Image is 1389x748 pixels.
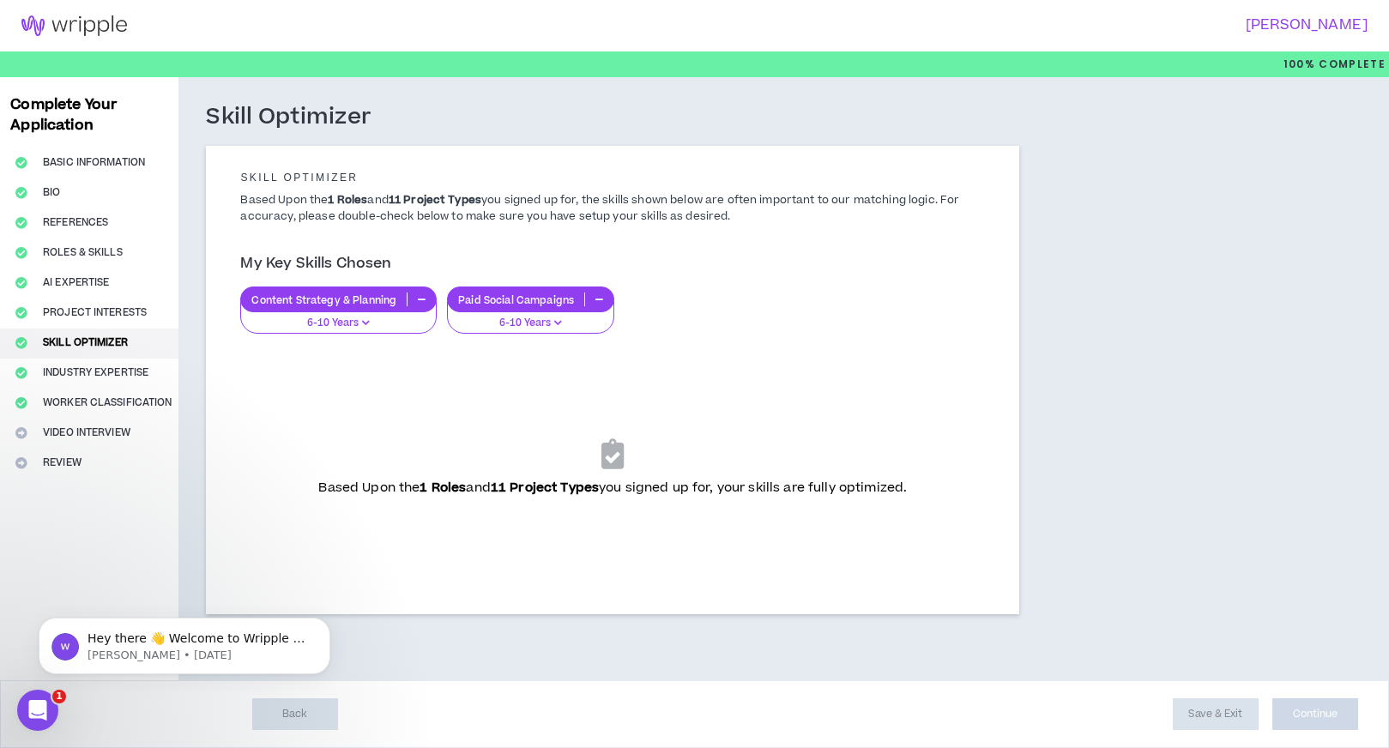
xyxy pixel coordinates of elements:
button: Save & Exit [1173,698,1259,730]
h3: Skill Optimizer [206,103,1019,132]
p: Content Strategy & Planning [241,293,407,306]
h5: Skill Optimizer [227,172,998,184]
span: 1 [52,690,66,703]
iframe: Intercom notifications message [13,582,356,702]
h3: [PERSON_NAME] [684,17,1368,33]
button: Back [252,698,338,730]
b: 1 Roles [328,192,367,208]
span: Based Upon the and you signed up for, your skills are fully optimized. [318,479,907,497]
p: Based Upon the and you signed up for, the skills shown below are often important to our matching ... [227,192,998,225]
button: 6-10 Years [240,301,437,334]
b: 11 Project Types [491,479,599,497]
p: 6-10 Years [251,316,426,331]
h3: Complete Your Application [3,94,175,136]
iframe: Intercom live chat [17,690,58,731]
p: 6-10 Years [458,316,603,331]
button: Continue [1272,698,1358,730]
span: Complete [1315,57,1386,72]
p: 100% [1283,51,1386,77]
h3: My Key Skills Chosen [240,255,391,274]
p: Paid Social Campaigns [448,293,584,306]
b: 1 Roles [420,479,466,497]
button: 6-10 Years [447,301,614,334]
b: 11 Project Types [389,192,481,208]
